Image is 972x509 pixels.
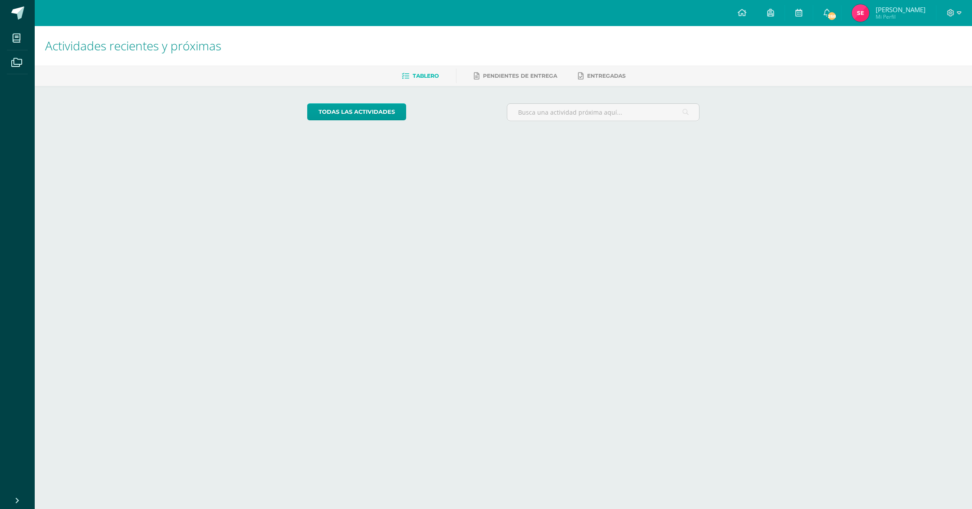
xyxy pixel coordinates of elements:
[474,69,557,83] a: Pendientes de entrega
[852,4,869,22] img: 2b6166a93a9a7d72ab23094efcb8f562.png
[402,69,439,83] a: Tablero
[45,37,221,54] span: Actividades recientes y próximas
[578,69,626,83] a: Entregadas
[483,73,557,79] span: Pendientes de entrega
[876,5,926,14] span: [PERSON_NAME]
[413,73,439,79] span: Tablero
[587,73,626,79] span: Entregadas
[307,103,406,120] a: todas las Actividades
[827,11,837,21] span: 268
[876,13,926,20] span: Mi Perfil
[507,104,699,121] input: Busca una actividad próxima aquí...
